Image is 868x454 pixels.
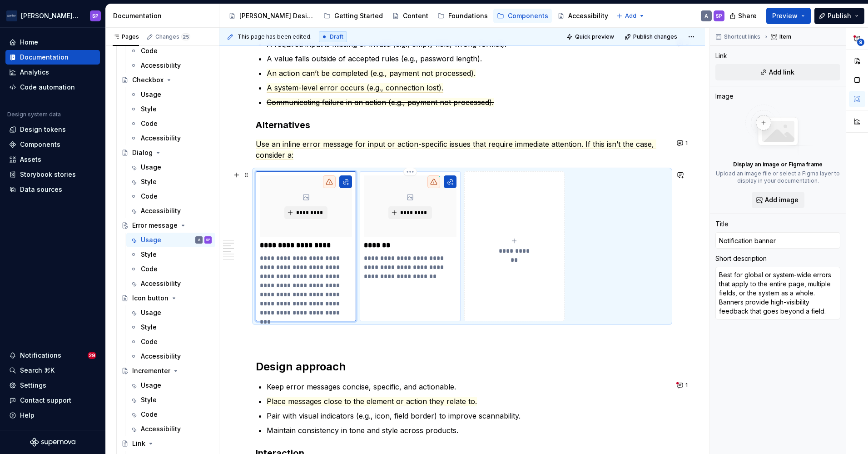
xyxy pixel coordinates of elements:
[126,160,215,175] a: Usage
[564,30,618,43] button: Quick preview
[126,262,215,276] a: Code
[20,185,62,194] div: Data sources
[141,105,157,114] div: Style
[20,170,76,179] div: Storybook stories
[715,92,734,101] div: Image
[508,11,548,20] div: Components
[141,308,161,317] div: Usage
[20,155,41,164] div: Assets
[92,12,99,20] div: SP
[20,53,69,62] div: Documentation
[5,50,100,65] a: Documentation
[828,11,851,20] span: Publish
[141,381,161,390] div: Usage
[685,382,688,389] span: 1
[118,73,215,87] a: Checkbox
[2,6,104,25] button: [PERSON_NAME] AirlinesSP
[21,11,79,20] div: [PERSON_NAME] Airlines
[126,334,215,349] a: Code
[118,364,215,378] a: Incrementer
[330,33,343,40] span: Draft
[5,182,100,197] a: Data sources
[198,235,200,244] div: A
[126,131,215,145] a: Accessibility
[20,125,66,134] div: Design tokens
[141,61,181,70] div: Accessibility
[267,381,669,392] p: Keep error messages concise, specific, and actionable.
[388,9,432,23] a: Content
[5,137,100,152] a: Components
[155,33,190,40] div: Changes
[674,137,692,150] button: 1
[575,33,614,40] span: Quick preview
[126,189,215,204] a: Code
[118,291,215,305] a: Icon button
[126,305,215,320] a: Usage
[126,422,215,436] a: Accessibility
[126,393,215,407] a: Style
[715,254,767,263] div: Short description
[126,204,215,218] a: Accessibility
[20,68,49,77] div: Analytics
[267,397,477,406] span: Place messages close to the element or action they relate to.
[20,411,35,420] div: Help
[256,119,669,131] h3: Alternatives
[766,8,811,24] button: Preview
[126,233,215,247] a: UsageASP
[126,407,215,422] a: Code
[704,12,708,20] div: A
[132,439,145,448] div: Link
[20,140,60,149] div: Components
[267,69,476,78] span: An action can’t be completed (e.g., payment not processed).
[448,11,488,20] div: Foundations
[126,116,215,131] a: Code
[6,10,17,21] img: f0306bc8-3074-41fb-b11c-7d2e8671d5eb.png
[132,294,169,303] div: Icon button
[715,170,840,185] p: Upload an image file or select a Figma layer to display in your documentation.
[113,11,215,20] div: Documentation
[126,175,215,189] a: Style
[715,51,727,60] div: Link
[141,235,161,244] div: Usage
[5,378,100,393] a: Settings
[403,11,428,20] div: Content
[614,10,648,22] button: Add
[20,381,46,390] div: Settings
[30,438,75,447] svg: Supernova Logo
[238,33,312,40] span: This page has been edited.
[20,366,55,375] div: Search ⌘K
[725,8,763,24] button: Share
[267,410,669,421] p: Pair with visual indicators (e.g., icon, field border) to improve scannability.
[239,11,314,20] div: [PERSON_NAME] Design
[141,352,181,361] div: Accessibility
[5,122,100,137] a: Design tokens
[622,30,681,43] button: Publish changes
[141,119,158,128] div: Code
[633,33,677,40] span: Publish changes
[674,379,692,392] button: 1
[765,195,799,205] span: Add image
[568,11,608,20] div: Accessibility
[141,264,158,274] div: Code
[7,111,61,118] div: Design system data
[5,363,100,378] button: Search ⌘K
[141,163,161,172] div: Usage
[118,436,215,451] a: Link
[267,53,669,64] p: A value falls outside of accepted rules (e.g., password length).
[181,33,190,40] span: 25
[772,11,798,20] span: Preview
[713,30,764,43] button: Shortcut links
[5,65,100,80] a: Analytics
[132,148,153,157] div: Dialog
[5,35,100,50] a: Home
[5,348,100,363] button: Notifications29
[769,68,794,77] span: Add link
[141,206,181,215] div: Accessibility
[267,425,669,436] p: Maintain consistency in tone and style across products.
[141,134,181,143] div: Accessibility
[320,9,387,23] a: Getting Started
[256,359,669,374] h2: Design approach
[141,395,157,404] div: Style
[113,33,139,40] div: Pages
